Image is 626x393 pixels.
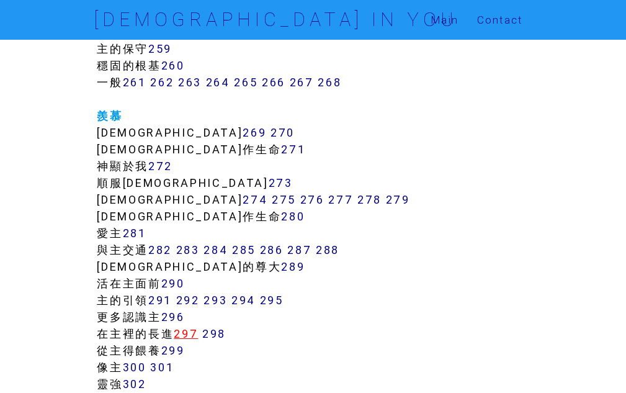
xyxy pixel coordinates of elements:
[206,75,230,89] a: 264
[234,75,257,89] a: 265
[150,360,174,374] a: 301
[150,75,174,89] a: 262
[357,192,382,207] a: 278
[174,327,198,341] a: 297
[97,109,122,123] a: 羨慕
[300,192,324,207] a: 276
[123,226,146,240] a: 281
[161,58,185,73] a: 260
[161,276,185,291] a: 290
[148,293,172,307] a: 291
[176,243,200,257] a: 283
[232,243,256,257] a: 285
[316,243,339,257] a: 288
[203,243,228,257] a: 284
[328,192,353,207] a: 277
[148,159,172,173] a: 272
[281,142,305,156] a: 271
[290,75,314,89] a: 267
[386,192,410,207] a: 279
[148,243,172,257] a: 282
[243,192,267,207] a: 274
[231,293,256,307] a: 294
[161,310,185,324] a: 296
[281,209,305,224] a: 280
[271,125,295,140] a: 270
[123,377,146,391] a: 302
[287,243,311,257] a: 287
[318,75,341,89] a: 268
[161,343,185,358] a: 299
[176,293,200,307] a: 292
[178,75,202,89] a: 263
[123,360,146,374] a: 300
[272,192,296,207] a: 275
[269,176,293,190] a: 273
[260,293,284,307] a: 295
[123,75,146,89] a: 261
[203,293,227,307] a: 293
[243,125,266,140] a: 269
[202,327,226,341] a: 298
[148,42,172,56] a: 259
[573,337,617,384] iframe: Chat
[260,243,284,257] a: 286
[281,260,305,274] a: 289
[262,75,285,89] a: 266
